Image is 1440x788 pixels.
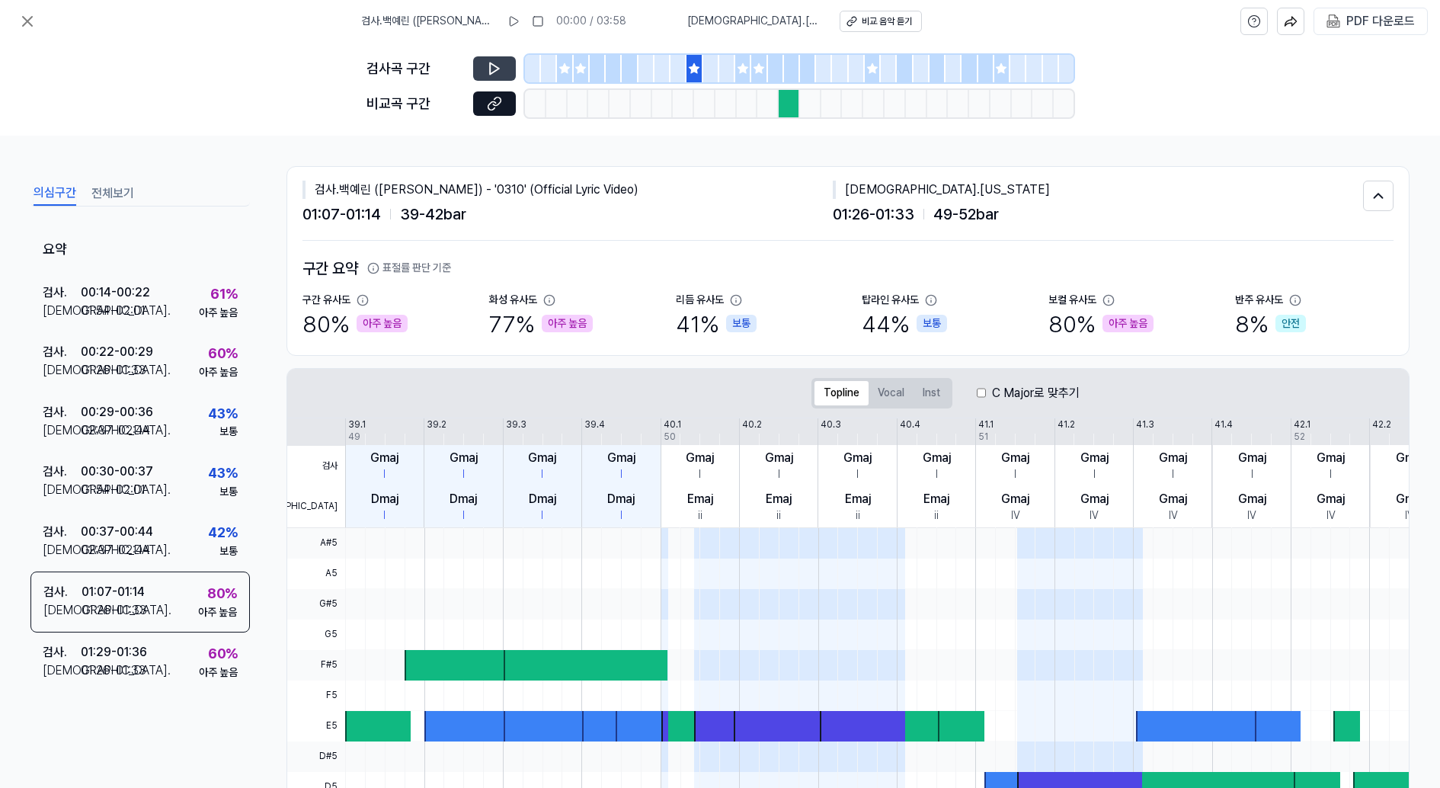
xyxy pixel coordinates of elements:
[821,418,841,431] div: 40.3
[506,418,526,431] div: 39.3
[862,15,912,28] div: 비교 음악 듣기
[1048,308,1154,340] div: 80 %
[219,424,238,440] div: 보통
[427,418,446,431] div: 39.2
[43,643,81,661] div: 검사 .
[43,283,81,302] div: 검사 .
[302,256,1394,280] h2: 구간 요약
[81,302,146,320] div: 01:54 - 02:01
[556,14,626,29] div: 00:00 / 03:58
[620,508,622,524] div: I
[43,343,81,361] div: 검사 .
[766,490,792,508] div: Emaj
[81,283,150,302] div: 00:14 - 00:22
[542,315,593,333] div: 아주 높음
[208,343,238,365] div: 60 %
[81,343,153,361] div: 00:22 - 00:29
[43,661,81,680] div: [DEMOGRAPHIC_DATA] .
[814,381,869,405] button: Topline
[302,202,381,226] span: 01:07 - 01:14
[1284,14,1298,28] img: share
[833,181,1363,199] div: [DEMOGRAPHIC_DATA] . [US_STATE]
[845,490,871,508] div: Emaj
[287,559,345,589] span: A5
[219,544,238,559] div: 보통
[900,418,920,431] div: 40.4
[687,490,713,508] div: Emaj
[1326,508,1336,524] div: IV
[1294,431,1305,444] div: 52
[1001,490,1029,508] div: Gmaj
[1247,508,1256,524] div: IV
[287,486,345,527] span: [DEMOGRAPHIC_DATA]
[348,431,360,444] div: 49
[210,283,238,306] div: 61 %
[1169,508,1178,524] div: IV
[856,467,859,482] div: I
[366,58,464,80] div: 검사곡 구간
[664,418,681,431] div: 40.1
[81,661,146,680] div: 01:26 - 01:33
[1330,467,1332,482] div: I
[1396,490,1424,508] div: Gmaj
[917,315,947,333] div: 보통
[699,467,701,482] div: I
[287,711,345,742] span: E5
[1238,490,1266,508] div: Gmaj
[219,485,238,500] div: 보통
[1235,308,1306,340] div: 8 %
[1048,293,1096,308] div: 보컬 유사도
[208,463,238,485] div: 43 %
[43,421,81,440] div: [DEMOGRAPHIC_DATA] .
[1317,490,1345,508] div: Gmaj
[1409,467,1411,482] div: I
[992,384,1080,402] label: C Major로 맞추기
[81,541,151,559] div: 02:37 - 02:44
[81,481,146,499] div: 01:54 - 02:01
[1080,449,1109,467] div: Gmaj
[43,523,81,541] div: 검사 .
[862,308,947,340] div: 44 %
[856,508,860,524] div: ii
[199,665,238,681] div: 아주 높음
[584,418,605,431] div: 39.4
[1251,467,1253,482] div: I
[81,361,146,380] div: 01:26 - 01:33
[664,431,676,444] div: 50
[1214,418,1233,431] div: 41.4
[776,508,781,524] div: ii
[840,11,922,32] button: 비교 음악 듣기
[208,703,238,726] div: 67 %
[1080,490,1109,508] div: Gmaj
[1396,449,1424,467] div: Gmin
[1001,449,1029,467] div: Gmaj
[198,605,237,620] div: 아주 높음
[726,315,757,333] div: 보통
[287,742,345,772] span: D#5
[1247,14,1261,29] svg: help
[34,181,76,206] button: 의심구간
[607,449,635,467] div: Gmaj
[541,508,543,524] div: I
[287,650,345,681] span: F#5
[450,490,477,508] div: Dmaj
[686,449,714,467] div: Gmaj
[208,522,238,544] div: 42 %
[400,202,466,226] span: 39 - 42 bar
[287,446,345,487] span: 검사
[528,449,556,467] div: Gmaj
[91,181,134,206] button: 전체보기
[489,293,537,308] div: 화성 유사도
[1372,418,1391,431] div: 42.2
[361,14,495,29] span: 검사 . 백예린 ([PERSON_NAME]) - '0310' (Official Lyric Video)
[287,681,345,711] span: F5
[207,583,237,605] div: 80 %
[541,467,543,482] div: I
[302,293,350,308] div: 구간 유사도
[923,490,949,508] div: Emaj
[450,449,478,467] div: Gmaj
[81,703,147,722] div: 01:36 - 01:43
[370,449,398,467] div: Gmaj
[936,467,938,482] div: I
[81,643,147,661] div: 01:29 - 01:36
